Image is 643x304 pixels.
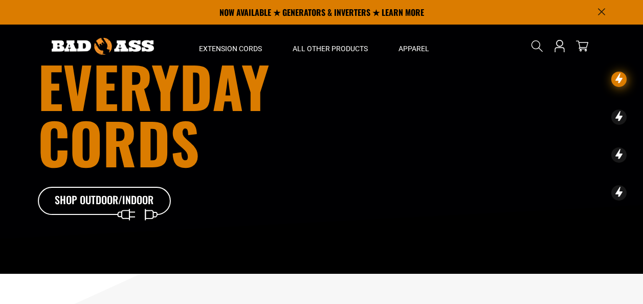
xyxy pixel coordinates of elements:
span: Extension Cords [199,44,262,53]
h1: Everyday cords [38,58,379,170]
span: Apparel [398,44,429,53]
summary: Search [529,38,545,54]
summary: All Other Products [277,25,383,68]
summary: Extension Cords [184,25,277,68]
summary: Apparel [383,25,445,68]
span: All Other Products [293,44,368,53]
a: Shop Outdoor/Indoor [38,187,171,215]
img: Bad Ass Extension Cords [52,38,154,55]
